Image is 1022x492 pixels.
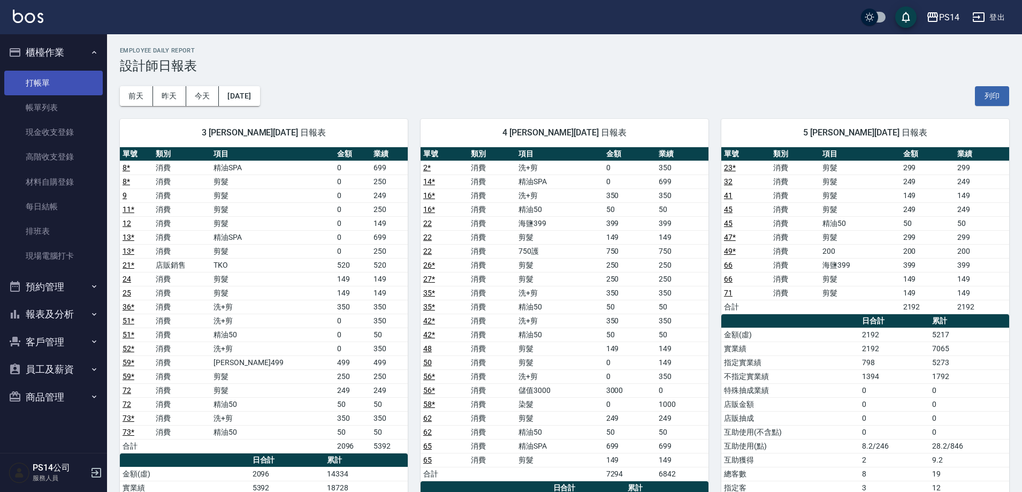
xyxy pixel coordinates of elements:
td: 399 [955,258,1009,272]
td: 洗+剪 [516,369,604,383]
td: 精油50 [516,202,604,216]
a: 41 [724,191,733,200]
button: PS14 [922,6,964,28]
span: 5 [PERSON_NAME][DATE] 日報表 [734,127,996,138]
th: 單號 [120,147,153,161]
td: 洗+剪 [516,188,604,202]
td: 店販金額 [721,397,859,411]
td: 699 [371,230,408,244]
td: 299 [955,161,1009,175]
td: 350 [604,188,656,202]
a: 每日結帳 [4,194,103,219]
td: 798 [859,355,929,369]
td: 50 [955,216,1009,230]
a: 45 [724,205,733,214]
td: 儲值3000 [516,383,604,397]
td: 50 [656,328,708,342]
td: 149 [371,216,408,230]
td: 洗+剪 [516,161,604,175]
td: 149 [371,286,408,300]
td: 消費 [153,411,211,425]
a: 32 [724,177,733,186]
td: 指定實業績 [721,355,859,369]
a: 22 [423,233,432,241]
a: 排班表 [4,219,103,244]
div: PS14 [939,11,959,24]
td: 剪髮 [211,188,334,202]
td: 消費 [468,342,516,355]
a: 50 [423,358,432,367]
td: 50 [656,425,708,439]
td: 海鹽399 [820,258,900,272]
td: 350 [371,300,408,314]
td: 149 [656,230,708,244]
td: 249 [656,411,708,425]
button: 昨天 [153,86,186,106]
td: 不指定實業績 [721,369,859,383]
td: 金額(虛) [721,328,859,342]
td: 149 [334,272,371,286]
td: 0 [859,397,929,411]
td: 消費 [468,369,516,383]
td: 剪髮 [516,230,604,244]
td: 750護 [516,244,604,258]
td: 消費 [153,202,211,216]
td: 0 [604,355,656,369]
th: 項目 [211,147,334,161]
td: 消費 [468,175,516,188]
td: 520 [334,258,371,272]
td: 0 [334,216,371,230]
td: 消費 [153,355,211,369]
td: 消費 [771,244,820,258]
td: 149 [604,342,656,355]
span: 3 [PERSON_NAME][DATE] 日報表 [133,127,395,138]
td: 250 [371,175,408,188]
td: 剪髮 [211,244,334,258]
td: 消費 [153,161,211,175]
td: 399 [656,216,708,230]
td: 洗+剪 [516,314,604,328]
td: 249 [901,175,955,188]
button: 商品管理 [4,383,103,411]
td: 249 [604,411,656,425]
td: 0 [604,369,656,383]
td: 消費 [153,397,211,411]
td: 消費 [153,272,211,286]
button: [DATE] [219,86,260,106]
td: 200 [955,244,1009,258]
th: 類別 [153,147,211,161]
td: 消費 [468,272,516,286]
td: 消費 [468,328,516,342]
a: 62 [423,414,432,422]
td: 剪髮 [211,383,334,397]
td: 1000 [656,397,708,411]
td: 50 [901,216,955,230]
th: 單號 [421,147,468,161]
h3: 設計師日報表 [120,58,1009,73]
td: 499 [371,355,408,369]
td: 0 [334,202,371,216]
td: 0 [604,397,656,411]
td: 合計 [721,300,771,314]
td: 精油50 [516,328,604,342]
td: 消費 [468,411,516,425]
td: 消費 [468,188,516,202]
td: 洗+剪 [211,342,334,355]
td: 149 [334,286,371,300]
td: 250 [371,369,408,383]
button: 前天 [120,86,153,106]
td: 2192 [955,300,1009,314]
td: 剪髮 [820,161,900,175]
a: 48 [423,344,432,353]
td: 350 [371,411,408,425]
th: 業績 [955,147,1009,161]
td: 0 [334,314,371,328]
td: 0 [334,244,371,258]
td: 399 [901,258,955,272]
th: 金額 [901,147,955,161]
th: 金額 [604,147,656,161]
a: 材料自購登錄 [4,170,103,194]
td: 350 [656,286,708,300]
th: 累計 [929,314,1009,328]
td: 消費 [153,328,211,342]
